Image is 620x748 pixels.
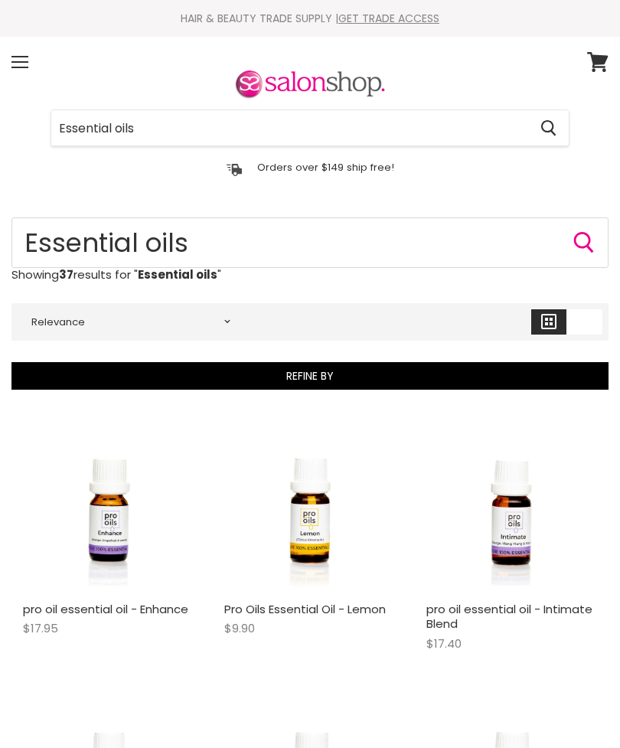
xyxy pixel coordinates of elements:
button: Search [528,110,569,145]
img: pro oil essential oil - Enhance [31,423,186,593]
strong: Essential oils [138,266,217,283]
span: $9.90 [224,620,255,636]
strong: 37 [59,266,73,283]
form: Product [51,109,569,146]
input: Search [51,110,528,145]
a: pro oil essential oil - Enhance [23,601,188,617]
span: $17.95 [23,620,58,636]
p: Showing results for " " [11,268,609,281]
span: $17.40 [426,635,462,652]
a: pro oil essential oil - Intimate Blend [426,601,592,632]
img: Pro Oils Essential Oil - Lemon [232,423,387,593]
button: Refine By [11,362,609,390]
input: Search [11,217,609,268]
a: Pro Oils Essential Oil - Lemon [224,601,386,617]
a: GET TRADE ACCESS [338,11,439,26]
p: Orders over $149 ship free! [257,161,394,174]
form: Product [11,217,609,268]
button: Search [572,230,596,255]
a: Pro Oils Essential Oil - Lemon [224,423,395,593]
a: pro oil essential oil - Intimate Blend [426,423,597,593]
img: pro oil essential oil - Intimate Blend [434,423,589,593]
a: pro oil essential oil - Enhance [23,423,194,593]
